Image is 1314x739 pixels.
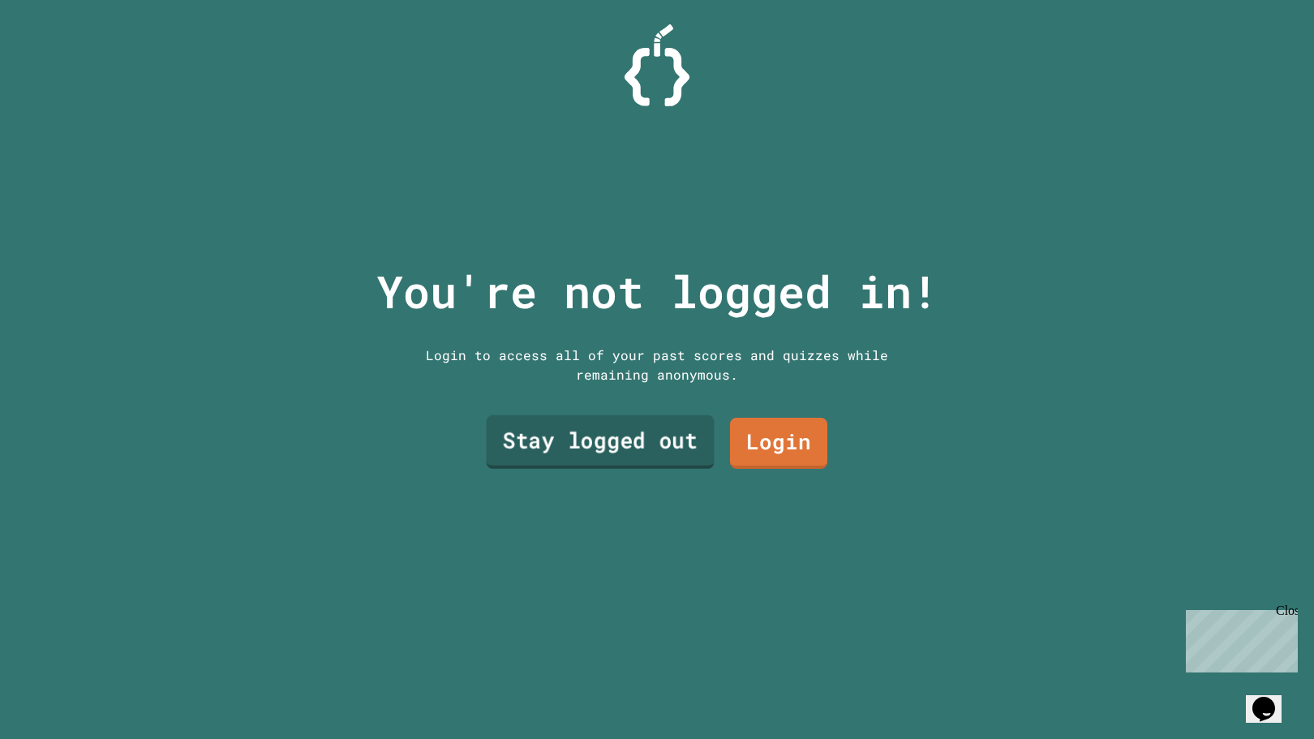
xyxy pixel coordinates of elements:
div: Login to access all of your past scores and quizzes while remaining anonymous. [414,346,900,385]
iframe: chat widget [1246,674,1298,723]
a: Stay logged out [486,415,714,469]
p: You're not logged in! [376,258,938,325]
a: Login [730,418,827,469]
img: Logo.svg [625,24,689,106]
iframe: chat widget [1179,604,1298,672]
div: Chat with us now!Close [6,6,112,103]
